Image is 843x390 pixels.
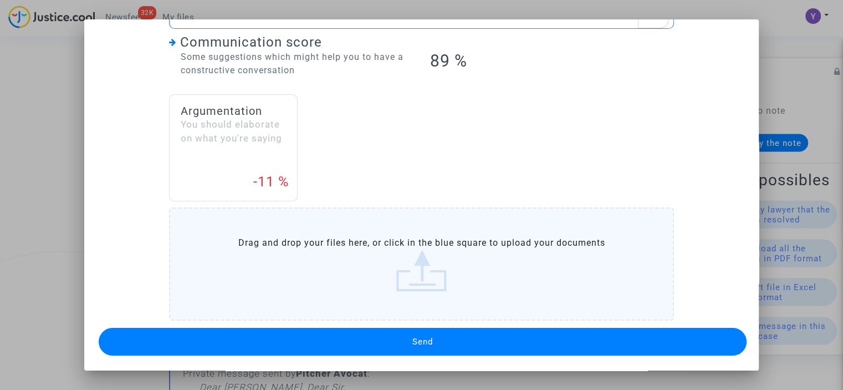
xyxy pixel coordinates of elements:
[181,118,286,146] div: You should elaborate on what you're saying
[169,50,413,77] div: Some suggestions which might help you to have a constructive conversation
[99,328,747,356] button: Send
[181,104,286,118] h4: Argumentation
[253,171,289,193] div: -11 %
[430,51,674,71] h1: 89 %
[412,337,433,347] span: Send
[180,34,322,50] span: Communication score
